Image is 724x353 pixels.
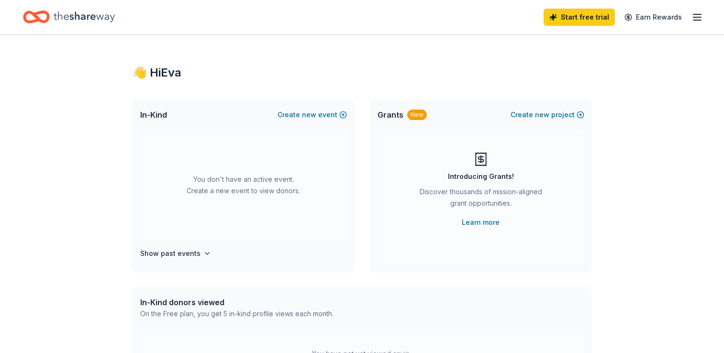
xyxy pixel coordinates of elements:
a: Learn more [462,217,500,228]
h4: Show past events [140,248,200,259]
a: Earn Rewards [619,9,688,26]
div: 👋 Hi Eva [133,65,592,80]
span: In-Kind [140,109,167,121]
div: In-Kind donors viewed [140,297,334,308]
button: Show past events [140,248,211,259]
span: new [302,109,316,121]
div: You don't have an active event. Create a new event to view donors. [140,130,347,240]
div: New [407,110,427,120]
span: Grants [378,109,403,121]
div: Introducing Grants! [448,171,514,182]
div: Discover thousands of mission-aligned grant opportunities. [416,186,546,213]
span: new [535,109,549,121]
div: On the Free plan, you get 5 in-kind profile views each month. [140,308,334,320]
a: Start free trial [544,9,615,26]
a: Home [23,6,115,28]
button: Createnewevent [278,109,347,121]
button: Createnewproject [511,109,584,121]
